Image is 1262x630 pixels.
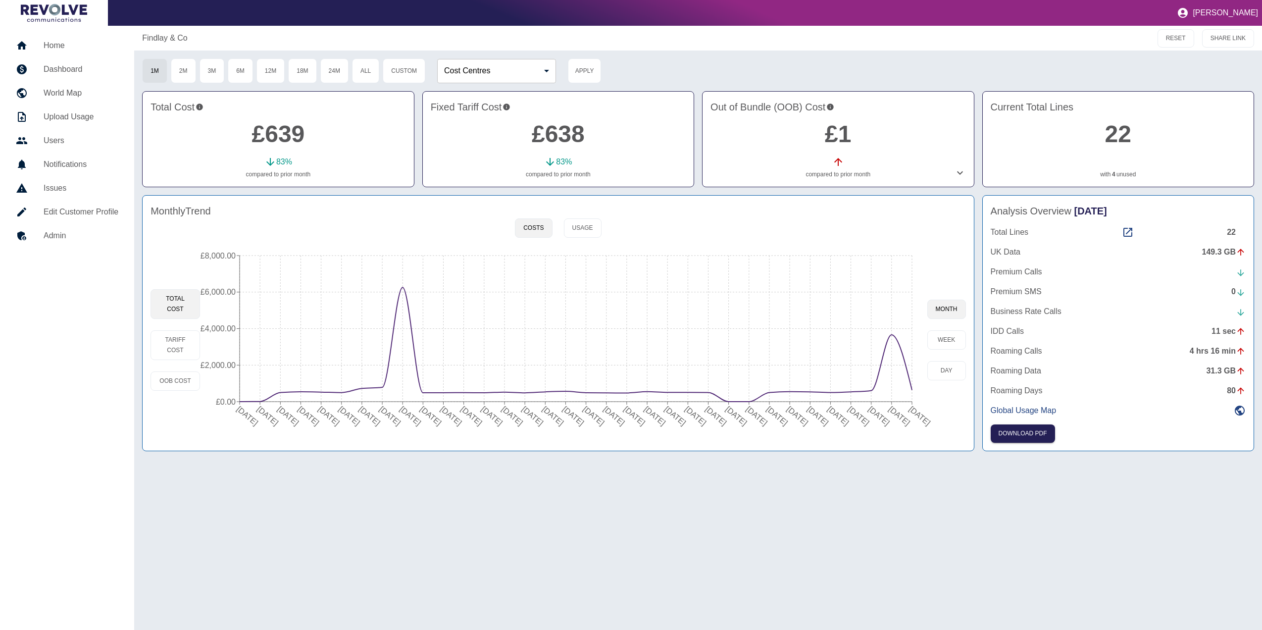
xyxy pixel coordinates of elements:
div: 11 sec [1212,325,1246,337]
a: Notifications [8,153,126,176]
h4: Total Cost [151,100,405,114]
tspan: [DATE] [337,405,361,427]
p: compared to prior month [431,170,686,179]
p: Business Rate Calls [991,306,1061,317]
p: Roaming Days [991,385,1043,397]
p: with unused [991,170,1246,179]
a: IDD Calls11 sec [991,325,1246,337]
tspan: [DATE] [602,405,626,427]
button: 1M [142,58,167,83]
tspan: [DATE] [418,405,443,427]
span: [DATE] [1074,206,1107,216]
tspan: £0.00 [216,398,236,406]
button: RESET [1158,29,1194,48]
tspan: [DATE] [704,405,728,427]
tspan: [DATE] [276,405,301,427]
a: Premium SMS0 [991,286,1246,298]
button: Costs [515,218,552,238]
p: Premium Calls [991,266,1042,278]
h5: Admin [44,230,118,242]
tspan: £4,000.00 [201,324,236,333]
tspan: [DATE] [459,405,484,427]
div: 80 [1227,385,1246,397]
h5: Edit Customer Profile [44,206,118,218]
tspan: [DATE] [235,405,260,427]
div: 149.3 GB [1202,246,1246,258]
svg: This is your recurring contracted cost [503,100,510,114]
h4: Out of Bundle (OOB) Cost [710,100,965,114]
a: £639 [252,121,305,147]
tspan: [DATE] [866,405,891,427]
a: Premium Calls [991,266,1246,278]
tspan: [DATE] [378,405,403,427]
button: OOB Cost [151,371,200,391]
h5: Upload Usage [44,111,118,123]
button: day [927,361,966,380]
a: Users [8,129,126,153]
h5: Issues [44,182,118,194]
img: Logo [21,4,87,22]
a: Roaming Calls4 hrs 16 min [991,345,1246,357]
button: Usage [564,218,602,238]
h4: Fixed Tariff Cost [431,100,686,114]
tspan: [DATE] [765,405,790,427]
h5: Users [44,135,118,147]
tspan: [DATE] [663,405,688,427]
p: compared to prior month [151,170,405,179]
p: Roaming Calls [991,345,1042,357]
tspan: [DATE] [622,405,647,427]
button: Total Cost [151,289,200,319]
p: IDD Calls [991,325,1024,337]
svg: This is the total charges incurred over 1 months [196,100,203,114]
h5: Home [44,40,118,52]
div: 22 [1227,226,1246,238]
button: week [927,330,966,350]
tspan: [DATE] [908,405,932,427]
h5: World Map [44,87,118,99]
button: 6M [228,58,253,83]
h5: Notifications [44,158,118,170]
div: 4 hrs 16 min [1190,345,1246,357]
button: Apply [568,58,601,83]
button: 24M [320,58,349,83]
div: 0 [1231,286,1246,298]
a: UK Data149.3 GB [991,246,1246,258]
tspan: [DATE] [520,405,545,427]
tspan: £8,000.00 [201,252,236,260]
h4: Analysis Overview [991,204,1246,218]
p: Premium SMS [991,286,1042,298]
button: 18M [288,58,316,83]
button: SHARE LINK [1202,29,1254,48]
p: Total Lines [991,226,1029,238]
a: Dashboard [8,57,126,81]
tspan: [DATE] [846,405,871,427]
p: 83 % [556,156,572,168]
tspan: [DATE] [785,405,810,427]
a: Roaming Data31.3 GB [991,365,1246,377]
button: Tariff Cost [151,330,200,360]
tspan: [DATE] [806,405,830,427]
tspan: [DATE] [643,405,667,427]
tspan: [DATE] [744,405,769,427]
tspan: [DATE] [724,405,749,427]
tspan: [DATE] [683,405,708,427]
tspan: [DATE] [887,405,912,427]
div: 31.3 GB [1206,365,1246,377]
a: 22 [1105,121,1131,147]
a: 4 [1112,170,1115,179]
button: month [927,300,966,319]
tspan: [DATE] [439,405,463,427]
tspan: [DATE] [316,405,341,427]
tspan: £2,000.00 [201,361,236,369]
h5: Dashboard [44,63,118,75]
button: Click here to download the most recent invoice. If the current month’s invoice is unavailable, th... [991,424,1055,443]
h4: Monthly Trend [151,204,211,218]
tspan: [DATE] [581,405,606,427]
button: All [352,58,379,83]
tspan: £6,000.00 [201,288,236,296]
a: Findlay & Co [142,32,188,44]
a: Issues [8,176,126,200]
tspan: [DATE] [561,405,586,427]
a: Business Rate Calls [991,306,1246,317]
